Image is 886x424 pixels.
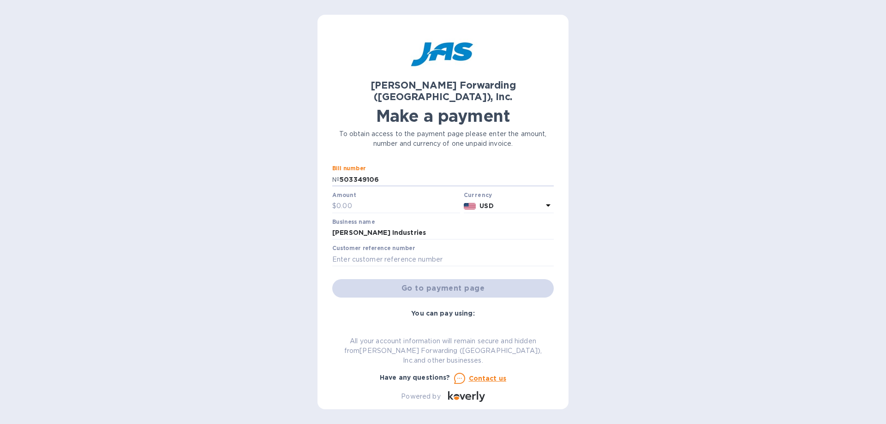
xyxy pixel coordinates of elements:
[336,199,460,213] input: 0.00
[464,191,492,198] b: Currency
[332,192,356,198] label: Amount
[332,219,375,225] label: Business name
[332,246,415,251] label: Customer reference number
[464,203,476,209] img: USD
[332,201,336,211] p: $
[469,375,507,382] u: Contact us
[479,202,493,209] b: USD
[340,173,554,186] input: Enter bill number
[332,226,554,240] input: Enter business name
[332,106,554,125] h1: Make a payment
[332,252,554,266] input: Enter customer reference number
[411,310,474,317] b: You can pay using:
[401,392,440,401] p: Powered by
[332,336,554,365] p: All your account information will remain secure and hidden from [PERSON_NAME] Forwarding ([GEOGRA...
[332,175,340,185] p: №
[332,166,365,172] label: Bill number
[380,374,450,381] b: Have any questions?
[371,79,516,102] b: [PERSON_NAME] Forwarding ([GEOGRAPHIC_DATA]), Inc.
[332,129,554,149] p: To obtain access to the payment page please enter the amount, number and currency of one unpaid i...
